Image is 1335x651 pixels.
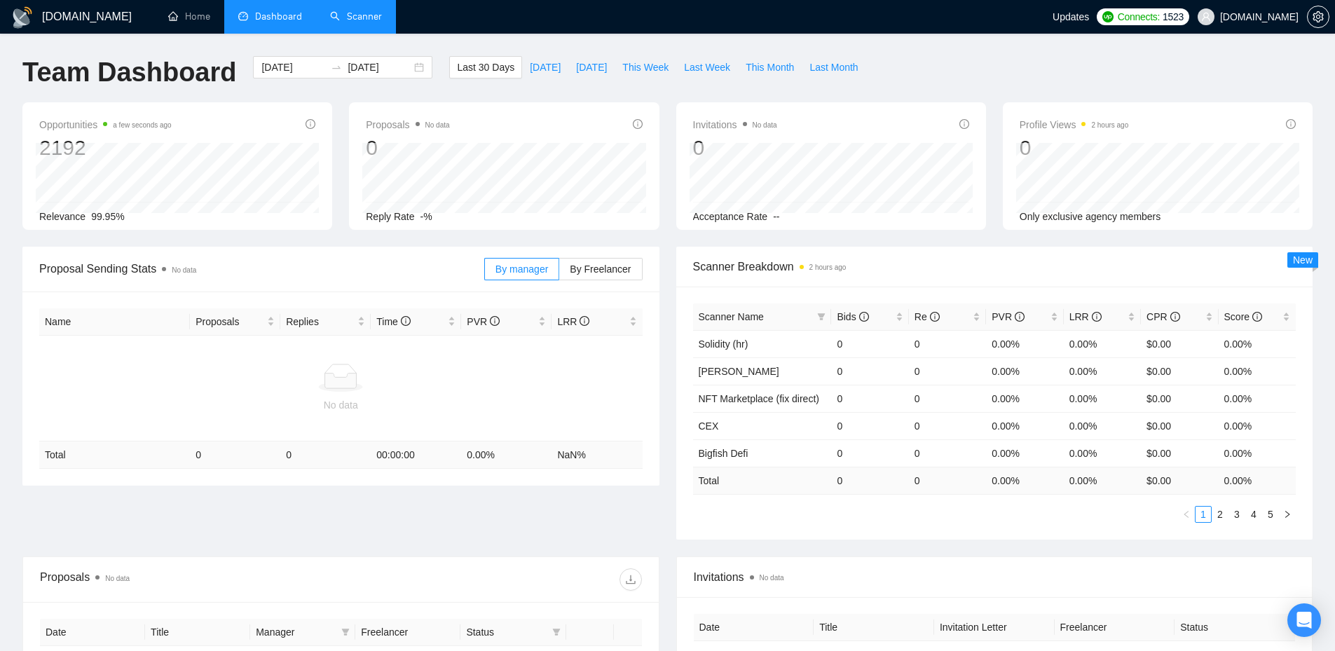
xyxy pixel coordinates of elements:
[1175,614,1295,641] th: Status
[1141,412,1218,439] td: $0.00
[909,439,986,467] td: 0
[620,574,641,585] span: download
[1219,385,1296,412] td: 0.00%
[684,60,730,75] span: Last Week
[1163,9,1184,25] span: 1523
[1228,506,1245,523] li: 3
[1279,506,1296,523] button: right
[1178,506,1195,523] button: left
[909,385,986,412] td: 0
[39,308,190,336] th: Name
[1091,121,1128,129] time: 2 hours ago
[557,316,589,327] span: LRR
[831,467,908,494] td: 0
[1219,439,1296,467] td: 0.00%
[568,56,615,78] button: [DATE]
[930,312,940,322] span: info-circle
[831,439,908,467] td: 0
[495,263,548,275] span: By manager
[694,568,1296,586] span: Invitations
[992,311,1025,322] span: PVR
[39,116,172,133] span: Opportunities
[250,619,355,646] th: Manager
[1064,385,1141,412] td: 0.00%
[1229,507,1245,522] a: 3
[1212,507,1228,522] a: 2
[280,308,371,336] th: Replies
[693,135,777,161] div: 0
[909,330,986,357] td: 0
[831,357,908,385] td: 0
[39,135,172,161] div: 2192
[693,211,768,222] span: Acceptance Rate
[1307,6,1329,28] button: setting
[330,11,382,22] a: searchScanner
[1283,510,1292,519] span: right
[1196,507,1211,522] a: 1
[1245,506,1262,523] li: 4
[1146,311,1179,322] span: CPR
[490,316,500,326] span: info-circle
[909,467,986,494] td: 0
[837,311,868,322] span: Bids
[746,60,794,75] span: This Month
[113,121,171,129] time: a few seconds ago
[401,316,411,326] span: info-circle
[676,56,738,78] button: Last Week
[449,56,522,78] button: Last 30 Days
[859,312,869,322] span: info-circle
[633,119,643,129] span: info-circle
[376,316,410,327] span: Time
[355,619,460,646] th: Freelancer
[1020,135,1129,161] div: 0
[190,308,280,336] th: Proposals
[1219,357,1296,385] td: 0.00%
[699,366,779,377] a: [PERSON_NAME]
[1293,254,1313,266] span: New
[145,619,250,646] th: Title
[91,211,124,222] span: 99.95%
[552,441,642,469] td: NaN %
[331,62,342,73] span: to
[814,614,934,641] th: Title
[1118,9,1160,25] span: Connects:
[570,263,631,275] span: By Freelancer
[1279,506,1296,523] li: Next Page
[1287,603,1321,637] div: Open Intercom Messenger
[1102,11,1114,22] img: upwork-logo.png
[1224,311,1262,322] span: Score
[699,338,748,350] a: Solidity (hr)
[45,397,637,413] div: No data
[909,412,986,439] td: 0
[11,6,34,29] img: logo
[773,211,779,222] span: --
[1064,467,1141,494] td: 0.00 %
[238,11,248,21] span: dashboard
[699,448,748,459] a: Bigfish Defi
[1141,467,1218,494] td: $ 0.00
[366,116,449,133] span: Proposals
[802,56,865,78] button: Last Month
[809,263,847,271] time: 2 hours ago
[1141,330,1218,357] td: $0.00
[39,260,484,277] span: Proposal Sending Stats
[699,393,819,404] a: NFT Marketplace (fix direct)
[280,441,371,469] td: 0
[1064,357,1141,385] td: 0.00%
[420,211,432,222] span: -%
[1219,412,1296,439] td: 0.00%
[1286,119,1296,129] span: info-circle
[467,316,500,327] span: PVR
[1015,312,1025,322] span: info-circle
[986,467,1063,494] td: 0.00 %
[986,357,1063,385] td: 0.00%
[738,56,802,78] button: This Month
[522,56,568,78] button: [DATE]
[1064,412,1141,439] td: 0.00%
[934,614,1055,641] th: Invitation Letter
[814,306,828,327] span: filter
[1307,11,1329,22] a: setting
[306,119,315,129] span: info-circle
[915,311,940,322] span: Re
[1020,116,1129,133] span: Profile Views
